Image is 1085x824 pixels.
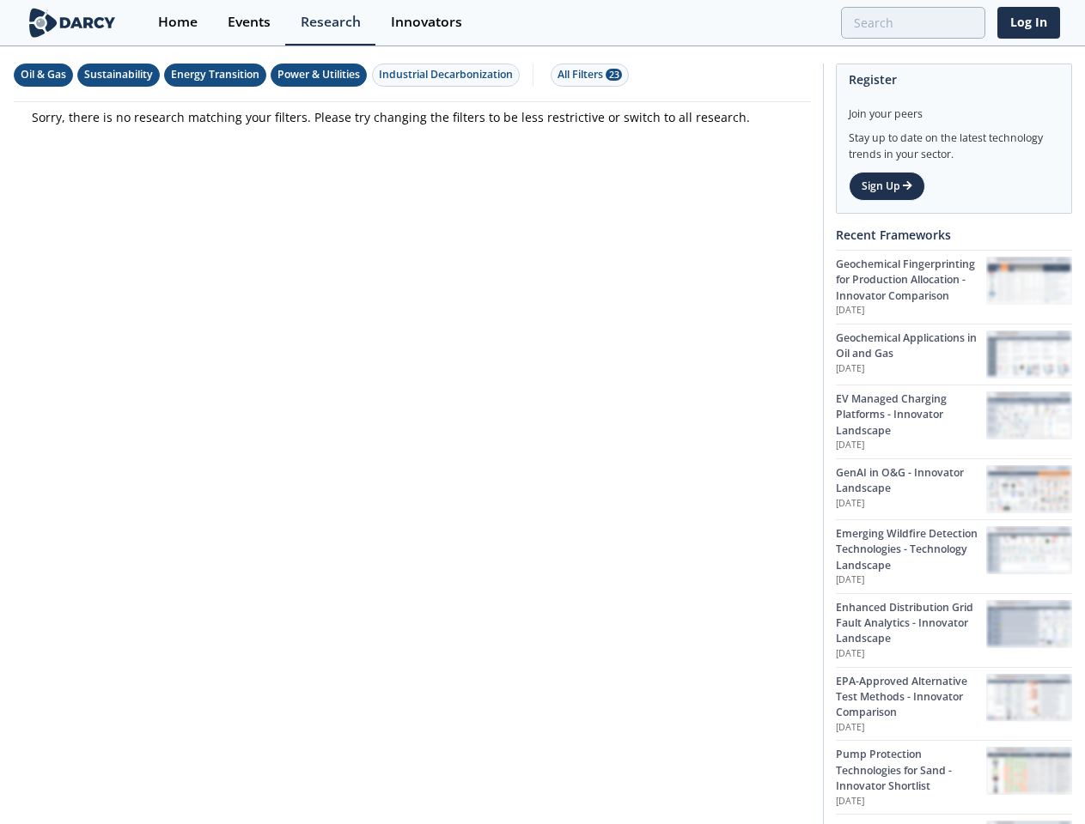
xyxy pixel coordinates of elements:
div: Join your peers [849,94,1059,122]
a: Pump Protection Technologies for Sand - Innovator Shortlist [DATE] Pump Protection Technologies f... [836,740,1072,814]
a: EPA-Approved Alternative Test Methods - Innovator Comparison [DATE] EPA-Approved Alternative Test... [836,667,1072,741]
div: All Filters [558,67,622,82]
div: Energy Transition [171,67,259,82]
button: Power & Utilities [271,64,367,87]
input: Advanced Search [841,7,985,39]
div: GenAI in O&G - Innovator Landscape [836,465,986,497]
button: Energy Transition [164,64,266,87]
p: [DATE] [836,362,986,376]
button: All Filters 23 [551,64,629,87]
a: GenAI in O&G - Innovator Landscape [DATE] GenAI in O&G - Innovator Landscape preview [836,458,1072,519]
div: Enhanced Distribution Grid Fault Analytics - Innovator Landscape [836,600,986,647]
a: Sign Up [849,172,925,201]
p: [DATE] [836,795,986,809]
div: Innovators [391,15,462,29]
button: Sustainability [77,64,160,87]
div: Events [228,15,271,29]
div: Stay up to date on the latest technology trends in your sector. [849,122,1059,162]
div: Industrial Decarbonization [379,67,513,82]
div: Register [849,64,1059,94]
div: Oil & Gas [21,67,66,82]
p: [DATE] [836,573,986,587]
a: Geochemical Fingerprinting for Production Allocation - Innovator Comparison [DATE] Geochemical Fi... [836,250,1072,324]
div: Sustainability [84,67,153,82]
span: 23 [606,69,622,81]
div: Research [301,15,361,29]
p: [DATE] [836,439,986,452]
a: Enhanced Distribution Grid Fault Analytics - Innovator Landscape [DATE] Enhanced Distribution Gri... [836,593,1072,667]
p: [DATE] [836,647,986,661]
p: [DATE] [836,497,986,511]
div: Geochemical Applications in Oil and Gas [836,330,986,362]
div: Power & Utilities [277,67,360,82]
img: logo-wide.svg [26,8,119,38]
div: EV Managed Charging Platforms - Innovator Landscape [836,391,986,439]
div: Geochemical Fingerprinting for Production Allocation - Innovator Comparison [836,257,986,304]
p: [DATE] [836,721,986,735]
div: Pump Protection Technologies for Sand - Innovator Shortlist [836,747,986,794]
button: Oil & Gas [14,64,73,87]
div: Emerging Wildfire Detection Technologies - Technology Landscape [836,526,986,573]
p: [DATE] [836,304,986,318]
a: EV Managed Charging Platforms - Innovator Landscape [DATE] EV Managed Charging Platforms - Innova... [836,385,1072,458]
a: Emerging Wildfire Detection Technologies - Technology Landscape [DATE] Emerging Wildfire Detectio... [836,519,1072,593]
a: Geochemical Applications in Oil and Gas [DATE] Geochemical Applications in Oil and Gas preview [836,324,1072,385]
div: Home [158,15,198,29]
button: Industrial Decarbonization [372,64,520,87]
p: Sorry, there is no research matching your filters. Please try changing the filters to be less res... [32,108,793,126]
div: EPA-Approved Alternative Test Methods - Innovator Comparison [836,674,986,721]
div: Recent Frameworks [836,220,1072,250]
a: Log In [997,7,1060,39]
